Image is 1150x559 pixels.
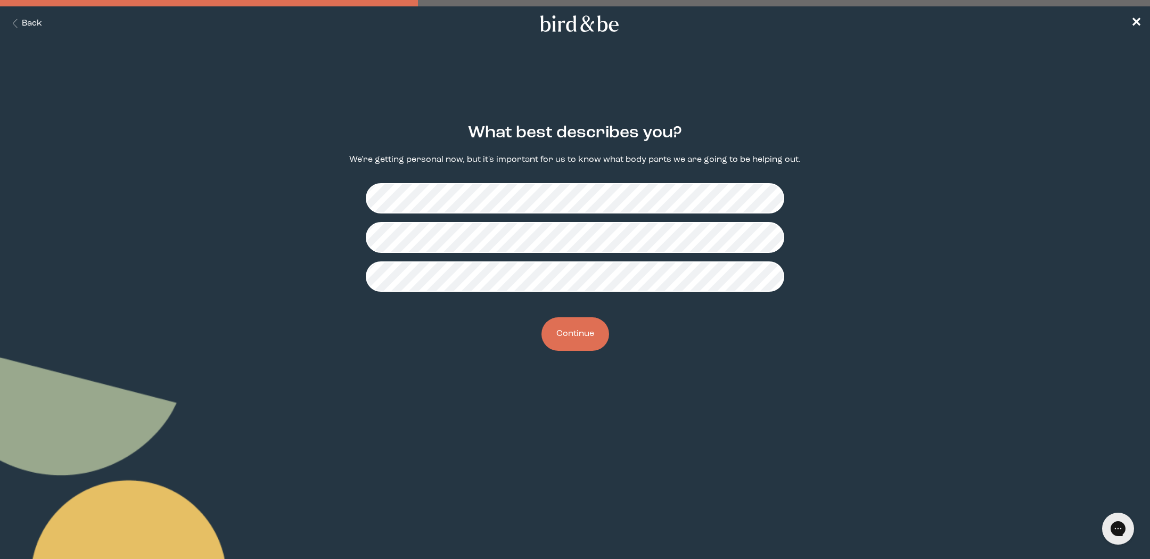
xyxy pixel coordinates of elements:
button: Continue [541,317,609,351]
iframe: Gorgias live chat messenger [1097,509,1139,548]
span: ✕ [1131,17,1141,30]
h2: What best describes you? [468,121,682,145]
p: We're getting personal now, but it's important for us to know what body parts we are going to be ... [349,154,801,166]
button: Back Button [9,18,42,30]
a: ✕ [1131,14,1141,33]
